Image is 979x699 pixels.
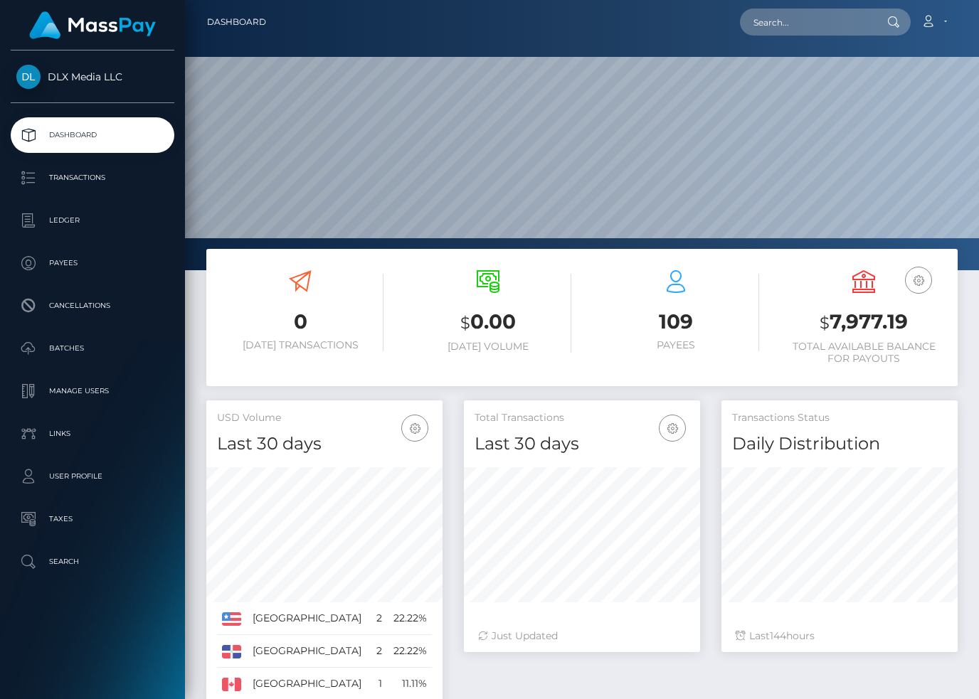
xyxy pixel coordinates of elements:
td: [GEOGRAPHIC_DATA] [248,635,371,668]
img: DO.png [222,645,241,658]
td: [GEOGRAPHIC_DATA] [248,602,371,635]
a: Dashboard [207,7,266,37]
p: Dashboard [16,124,169,146]
h6: [DATE] Transactions [217,339,383,351]
h3: 7,977.19 [780,308,947,337]
p: Taxes [16,508,169,530]
a: Payees [11,245,174,281]
td: 2 [371,602,387,635]
a: Dashboard [11,117,174,153]
a: Cancellations [11,288,174,324]
span: 144 [770,629,786,642]
h3: 0 [217,308,383,336]
p: Transactions [16,167,169,188]
img: CA.png [222,678,241,690]
img: US.png [222,612,241,625]
a: Taxes [11,501,174,537]
a: Batches [11,331,174,366]
a: Transactions [11,160,174,196]
h5: Transactions Status [732,411,947,425]
h4: Daily Distribution [732,432,947,457]
input: Search... [740,9,874,36]
div: Last hours [736,629,943,644]
h5: Total Transactions [475,411,689,425]
p: Cancellations [16,295,169,316]
small: $ [820,313,830,333]
td: 22.22% [387,602,432,635]
p: User Profile [16,466,169,487]
a: User Profile [11,459,174,494]
h6: [DATE] Volume [405,341,571,353]
h3: 109 [593,308,759,336]
h3: 0.00 [405,308,571,337]
p: Links [16,423,169,444]
img: MassPay Logo [29,11,156,39]
a: Manage Users [11,373,174,409]
p: Search [16,551,169,572]
p: Ledger [16,210,169,231]
small: $ [460,313,470,333]
p: Payees [16,252,169,274]
h4: Last 30 days [217,432,432,457]
td: 22.22% [387,635,432,668]
a: Ledger [11,203,174,238]
a: Search [11,544,174,580]
h5: USD Volume [217,411,432,425]
a: Links [11,416,174,452]
h6: Total Available Balance for Payouts [780,341,947,365]
h6: Payees [593,339,759,351]
h4: Last 30 days [475,432,689,457]
img: DLX Media LLC [16,65,41,89]
td: 2 [371,635,387,668]
div: Just Updated [478,629,686,644]
p: Manage Users [16,380,169,402]
span: DLX Media LLC [11,70,174,83]
p: Batches [16,338,169,359]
